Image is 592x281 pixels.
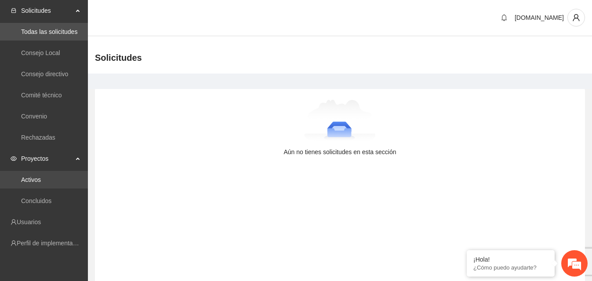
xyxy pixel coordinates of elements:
div: ¡Hola! [473,256,548,263]
a: Perfil de implementadora [17,240,85,247]
img: Aún no tienes solicitudes en esta sección [304,100,376,144]
a: Convenio [21,113,47,120]
p: ¿Cómo puedo ayudarte? [473,264,548,271]
a: Todas las solicitudes [21,28,77,35]
button: user [567,9,585,26]
a: Rechazadas [21,134,55,141]
span: Solicitudes [21,2,73,19]
a: Concluidos [21,197,51,204]
span: bell [498,14,511,21]
a: Consejo directivo [21,70,68,78]
span: [DOMAIN_NAME] [515,14,564,21]
span: Proyectos [21,150,73,167]
span: eye [11,155,17,162]
span: Solicitudes [95,51,142,65]
div: Aún no tienes solicitudes en esta sección [109,147,571,157]
button: bell [497,11,511,25]
a: Activos [21,176,41,183]
span: user [568,14,585,22]
a: Usuarios [17,218,41,226]
a: Comité técnico [21,92,62,99]
a: Consejo Local [21,49,60,56]
span: inbox [11,7,17,14]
